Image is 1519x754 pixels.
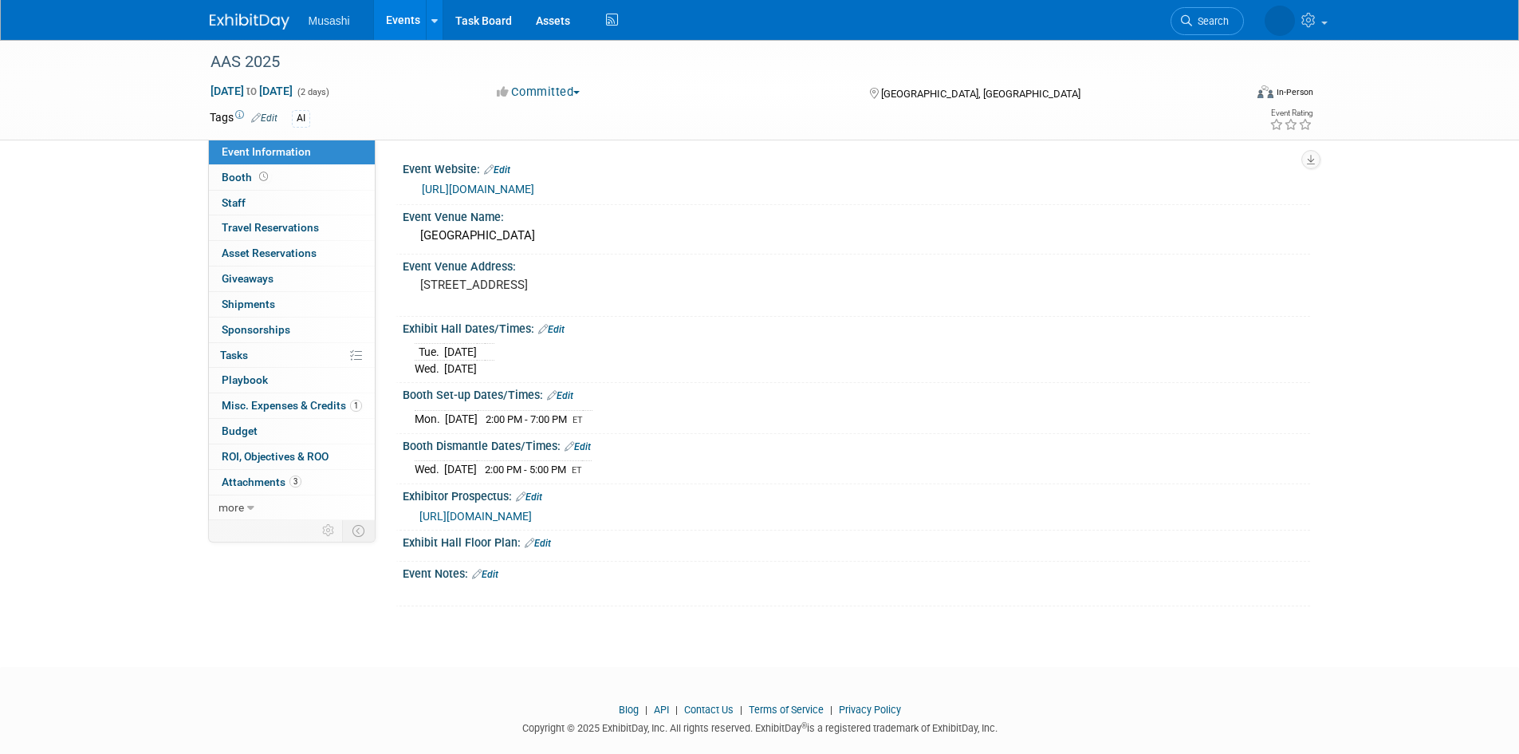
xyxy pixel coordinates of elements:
[209,292,375,317] a: Shipments
[222,450,329,463] span: ROI, Objectives & ROO
[222,373,268,386] span: Playbook
[736,704,746,716] span: |
[403,157,1310,178] div: Event Website:
[516,491,542,503] a: Edit
[209,495,375,520] a: more
[342,520,375,541] td: Toggle Event Tabs
[1144,15,1181,27] span: Search
[209,444,375,469] a: ROI, Objectives & ROO
[205,48,1220,77] div: AAS 2025
[218,501,244,514] span: more
[222,298,275,310] span: Shipments
[222,424,258,437] span: Budget
[422,183,534,195] a: [URL][DOMAIN_NAME]
[491,84,586,101] button: Committed
[403,562,1310,582] div: Event Notes:
[289,476,301,488] span: 3
[538,324,565,335] a: Edit
[222,323,290,336] span: Sponsorships
[403,484,1310,505] div: Exhibitor Prospectus:
[222,476,301,488] span: Attachments
[403,531,1310,551] div: Exhibit Hall Floor Plan:
[415,223,1298,248] div: [GEOGRAPHIC_DATA]
[573,415,583,425] span: ET
[222,399,362,412] span: Misc. Expenses & Credits
[484,164,510,176] a: Edit
[403,383,1310,404] div: Booth Set-up Dates/Times:
[210,109,277,128] td: Tags
[210,84,293,98] span: [DATE] [DATE]
[209,165,375,190] a: Booth
[209,470,375,495] a: Attachments3
[839,704,901,716] a: Privacy Policy
[472,569,498,580] a: Edit
[641,704,651,716] span: |
[292,110,310,127] div: AI
[547,390,573,401] a: Edit
[415,344,444,361] td: Tue.
[486,413,567,425] span: 2:00 PM - 7:00 PM
[209,318,375,342] a: Sponsorships
[565,441,591,452] a: Edit
[444,461,477,478] td: [DATE]
[244,85,259,97] span: to
[220,349,248,361] span: Tasks
[801,721,807,730] sup: ®
[209,343,375,368] a: Tasks
[403,317,1310,338] div: Exhibit Hall Dates/Times:
[222,171,271,184] span: Booth
[1150,83,1314,107] div: Event Format
[619,704,639,716] a: Blog
[654,704,669,716] a: API
[444,361,477,377] td: [DATE]
[209,215,375,240] a: Travel Reservations
[315,520,343,541] td: Personalize Event Tab Strip
[309,14,350,27] span: Musashi
[256,171,271,183] span: Booth not reserved yet
[222,272,273,285] span: Giveaways
[210,14,289,30] img: ExhibitDay
[525,538,551,549] a: Edit
[1217,9,1295,26] img: Chris Morley
[1269,109,1312,117] div: Event Rating
[209,140,375,164] a: Event Information
[826,704,836,716] span: |
[1257,85,1273,98] img: Format-Inperson.png
[251,113,277,124] a: Edit
[209,419,375,444] a: Budget
[209,393,375,418] a: Misc. Expenses & Credits1
[222,196,246,209] span: Staff
[1276,86,1313,98] div: In-Person
[403,434,1310,455] div: Booth Dismantle Dates/Times:
[419,510,532,523] a: [URL][DOMAIN_NAME]
[222,221,319,234] span: Travel Reservations
[209,368,375,393] a: Playbook
[222,145,311,158] span: Event Information
[296,87,329,97] span: (2 days)
[209,241,375,266] a: Asset Reservations
[415,461,444,478] td: Wed.
[671,704,682,716] span: |
[684,704,734,716] a: Contact Us
[209,191,375,215] a: Staff
[350,400,362,412] span: 1
[403,205,1310,225] div: Event Venue Name:
[403,255,1310,274] div: Event Venue Address:
[420,278,763,292] pre: [STREET_ADDRESS]
[209,266,375,291] a: Giveaways
[1123,7,1196,35] a: Search
[572,465,582,476] span: ET
[445,410,478,427] td: [DATE]
[415,361,444,377] td: Wed.
[222,247,317,259] span: Asset Reservations
[881,88,1080,100] span: [GEOGRAPHIC_DATA], [GEOGRAPHIC_DATA]
[485,464,566,476] span: 2:00 PM - 5:00 PM
[415,410,445,427] td: Mon.
[444,344,477,361] td: [DATE]
[749,704,824,716] a: Terms of Service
